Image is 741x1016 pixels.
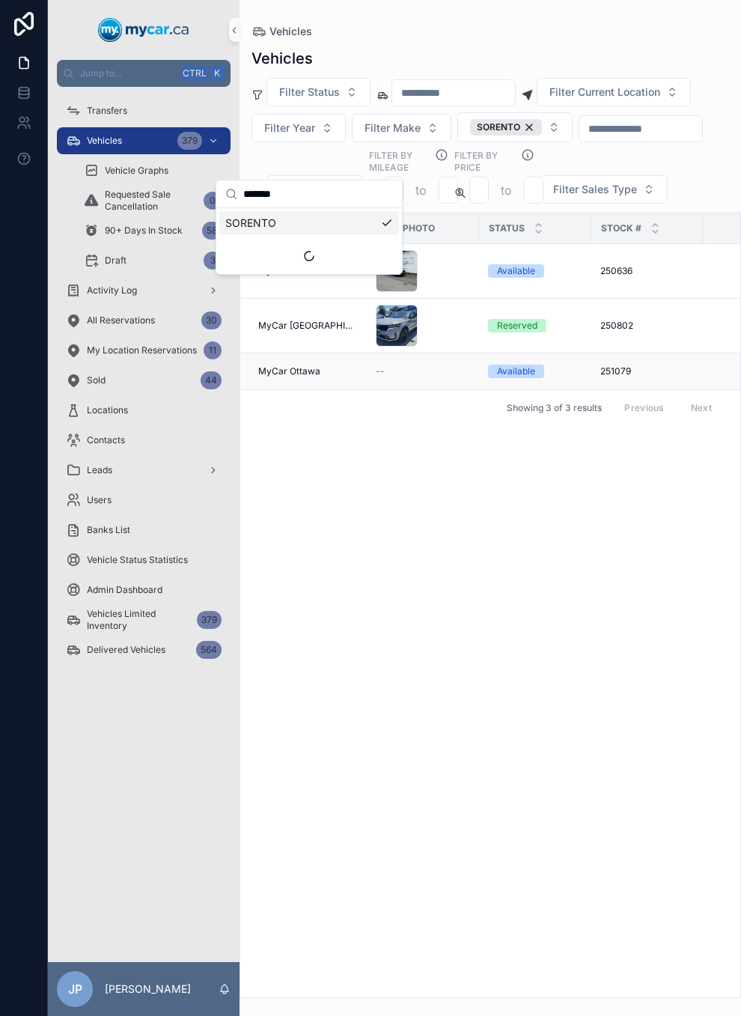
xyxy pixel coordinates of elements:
[600,365,695,377] a: 251079
[457,112,573,142] button: Select Button
[501,181,512,199] p: to
[600,365,631,377] span: 251079
[258,365,320,377] span: MyCar Ottawa
[549,85,660,100] span: Filter Current Location
[497,264,535,278] div: Available
[57,397,231,424] a: Locations
[105,225,183,237] span: 90+ Days In Stock
[600,320,633,332] span: 250802
[105,982,191,997] p: [PERSON_NAME]
[75,217,231,244] a: 90+ Days In Stock58
[57,577,231,603] a: Admin Dashboard
[87,434,125,446] span: Contacts
[98,18,189,42] img: App logo
[201,311,222,329] div: 30
[87,644,165,656] span: Delivered Vehicles
[251,48,313,69] h1: Vehicles
[225,216,276,231] span: SORENTO
[251,24,312,39] a: Vehicles
[266,78,370,106] button: Select Button
[553,182,637,197] span: Filter Sales Type
[365,121,421,136] span: Filter Make
[87,608,191,632] span: Vehicles Limited Inventory
[507,402,602,414] span: Showing 3 of 3 results
[376,222,435,234] span: Main Photo
[540,175,668,204] button: Select Button
[75,247,231,274] a: Draft3
[600,320,695,332] a: 250802
[87,314,155,326] span: All Reservations
[488,264,582,278] a: Available
[497,319,537,332] div: Reserved
[488,319,582,332] a: Reserved
[87,524,130,536] span: Banks List
[204,252,222,270] div: 3
[87,464,112,476] span: Leads
[251,114,346,142] button: Select Button
[258,365,358,377] a: MyCar Ottawa
[87,494,112,506] span: Users
[488,365,582,378] a: Available
[258,320,358,332] a: MyCar [GEOGRAPHIC_DATA]
[57,487,231,514] a: Users
[57,547,231,574] a: Vehicle Status Statistics
[497,365,535,378] div: Available
[201,371,222,389] div: 44
[57,427,231,454] a: Contacts
[57,367,231,394] a: Sold44
[75,157,231,184] a: Vehicle Graphs
[601,222,641,234] span: Stock #
[415,181,427,199] p: to
[454,148,517,174] label: FILTER BY PRICE
[216,208,402,274] div: Suggestions
[87,135,122,147] span: Vehicles
[57,337,231,364] a: My Location Reservations11
[57,60,231,87] button: Jump to...CtrlK
[105,189,198,213] span: Requested Sale Cancellation
[177,132,202,150] div: 379
[376,365,385,377] span: --
[470,119,542,136] button: Unselect 53
[87,404,128,416] span: Locations
[105,165,168,177] span: Vehicle Graphs
[105,255,126,267] span: Draft
[181,66,208,81] span: Ctrl
[57,97,231,124] a: Transfers
[477,121,520,133] span: SORENTO
[204,341,222,359] div: 11
[197,611,222,629] div: 379
[87,584,162,596] span: Admin Dashboard
[369,148,432,174] label: Filter By Mileage
[352,114,451,142] button: Select Button
[80,67,175,79] span: Jump to...
[600,265,695,277] a: 250636
[600,265,632,277] span: 250636
[57,127,231,154] a: Vehicles379
[57,636,231,663] a: Delivered Vehicles564
[87,105,127,117] span: Transfers
[57,457,231,484] a: Leads
[87,554,188,566] span: Vehicle Status Statistics
[266,175,363,204] button: Select Button
[269,24,312,39] span: Vehicles
[489,222,525,234] span: Status
[264,121,315,136] span: Filter Year
[537,78,691,106] button: Select Button
[279,85,340,100] span: Filter Status
[87,374,106,386] span: Sold
[57,277,231,304] a: Activity Log
[202,222,222,240] div: 58
[87,285,137,296] span: Activity Log
[57,606,231,633] a: Vehicles Limited Inventory379
[211,67,223,79] span: K
[204,192,222,210] div: 0
[57,307,231,334] a: All Reservations30
[48,87,240,683] div: scrollable content
[87,344,197,356] span: My Location Reservations
[196,641,222,659] div: 564
[376,365,470,377] a: --
[68,980,82,998] span: JP
[75,187,231,214] a: Requested Sale Cancellation0
[57,517,231,544] a: Banks List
